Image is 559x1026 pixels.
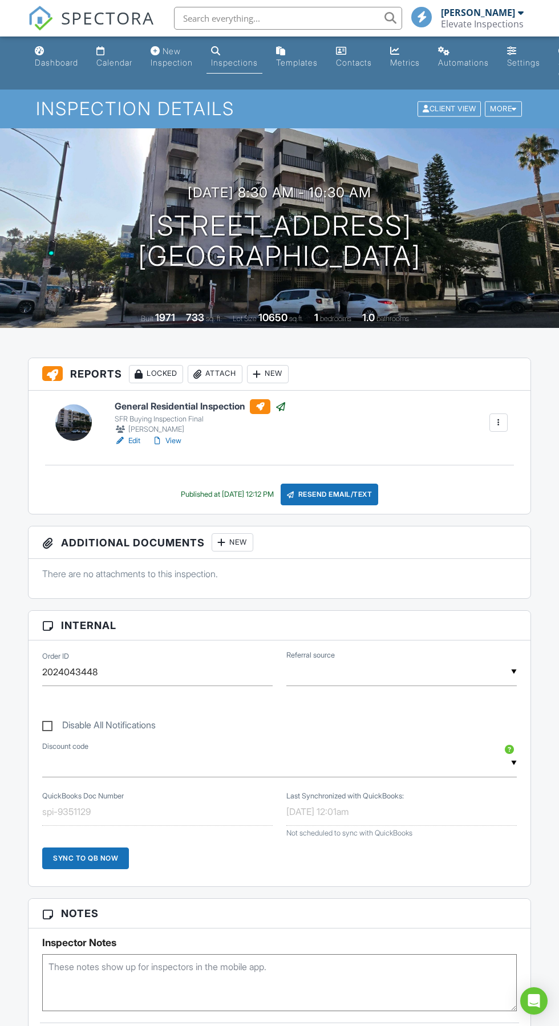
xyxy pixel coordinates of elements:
div: Calendar [96,58,132,67]
span: sq. ft. [206,314,222,323]
div: [PERSON_NAME] [115,424,286,435]
div: New Inspection [151,46,193,67]
a: Automations (Basic) [434,41,493,74]
a: SPECTORA [28,15,155,39]
label: Order ID [42,651,69,662]
div: 10650 [258,311,287,323]
div: 1971 [155,311,175,323]
div: Dashboard [35,58,78,67]
div: Settings [507,58,540,67]
a: Settings [503,41,545,74]
span: Not scheduled to sync with QuickBooks [286,829,412,837]
div: Resend Email/Text [281,484,379,505]
div: Attach [188,365,242,383]
div: Open Intercom Messenger [520,987,548,1015]
div: 1.0 [362,311,375,323]
div: Inspections [211,58,258,67]
a: View [152,435,181,447]
a: Dashboard [30,41,83,74]
div: [PERSON_NAME] [441,7,515,18]
div: Metrics [390,58,420,67]
h3: Additional Documents [29,526,530,559]
p: There are no attachments to this inspection. [42,567,517,580]
label: Referral source [286,650,335,660]
h1: [STREET_ADDRESS] [GEOGRAPHIC_DATA] [138,211,421,271]
div: Published at [DATE] 12:12 PM [181,490,274,499]
span: SPECTORA [61,6,155,30]
label: Last Synchronized with QuickBooks: [286,791,404,801]
span: Built [141,314,153,323]
div: 733 [186,311,204,323]
h6: General Residential Inspection [115,399,286,414]
a: Metrics [386,41,424,74]
img: The Best Home Inspection Software - Spectora [28,6,53,31]
a: Calendar [92,41,137,74]
h3: Notes [29,899,530,928]
span: sq.ft. [289,314,303,323]
label: QuickBooks Doc Number [42,791,124,801]
span: bedrooms [320,314,351,323]
span: Lot Size [233,314,257,323]
a: Edit [115,435,140,447]
div: 1 [314,311,318,323]
div: Elevate Inspections [441,18,524,30]
a: Client View [416,104,484,112]
label: Disable All Notifications [42,720,156,734]
div: Sync to QB Now [42,847,129,869]
h5: Inspector Notes [42,937,517,948]
a: General Residential Inspection SFR Buying Inspection Final [PERSON_NAME] [115,399,286,436]
div: Contacts [336,58,372,67]
h3: Reports [29,358,530,391]
div: Templates [276,58,318,67]
a: Inspections [206,41,262,74]
h1: Inspection Details [36,99,522,119]
h3: [DATE] 8:30 am - 10:30 am [188,185,371,200]
div: Locked [129,365,183,383]
a: Contacts [331,41,376,74]
div: More [485,102,522,117]
a: New Inspection [146,41,197,74]
div: New [247,365,289,383]
div: SFR Buying Inspection Final [115,415,286,424]
h3: Internal [29,611,530,640]
div: New [212,533,253,551]
div: Client View [418,102,481,117]
a: Templates [272,41,322,74]
input: Search everything... [174,7,402,30]
span: bathrooms [376,314,409,323]
label: Discount code [42,741,88,752]
div: Automations [438,58,489,67]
